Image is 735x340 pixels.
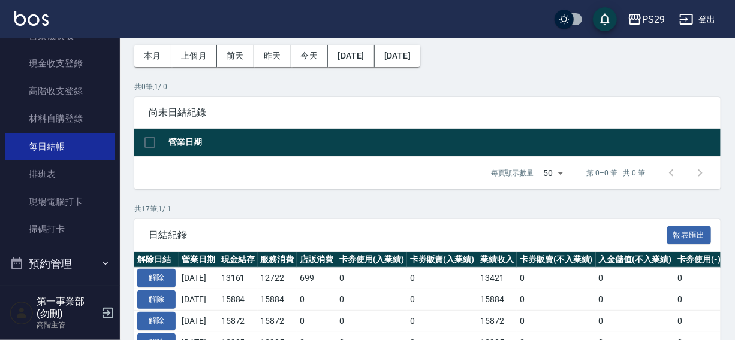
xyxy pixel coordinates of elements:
button: 昨天 [254,45,291,67]
td: 15884 [258,289,297,311]
button: 解除 [137,269,176,287]
a: 掃碼打卡 [5,215,115,243]
div: PS29 [642,12,665,27]
td: 0 [407,310,478,332]
td: 0 [674,310,724,332]
img: Logo [14,11,49,26]
td: 15872 [477,310,517,332]
th: 業績收入 [477,252,517,268]
td: [DATE] [179,268,218,289]
button: 預約管理 [5,248,115,280]
td: 0 [297,289,336,311]
td: [DATE] [179,310,218,332]
button: [DATE] [328,45,374,67]
button: 解除 [137,312,176,330]
a: 高階收支登錄 [5,77,115,105]
p: 高階主管 [37,320,98,330]
span: 尚未日結紀錄 [149,107,706,119]
td: 0 [517,268,596,289]
a: 材料自購登錄 [5,105,115,132]
th: 入金儲值(不入業績) [596,252,675,268]
button: save [593,7,617,31]
td: 15872 [258,310,297,332]
button: 上個月 [171,45,217,67]
a: 每日結帳 [5,133,115,160]
button: 解除 [137,290,176,309]
a: 報表匯出 [667,229,712,240]
td: 0 [336,289,407,311]
button: 本月 [134,45,171,67]
td: [DATE] [179,289,218,311]
button: 今天 [291,45,329,67]
td: 699 [297,268,336,289]
a: 現金收支登錄 [5,50,115,77]
td: 0 [596,268,675,289]
th: 營業日期 [165,129,721,157]
td: 0 [336,268,407,289]
td: 0 [517,289,596,311]
td: 13421 [477,268,517,289]
td: 0 [517,310,596,332]
img: Person [10,301,34,325]
td: 0 [596,310,675,332]
td: 0 [674,268,724,289]
td: 12722 [258,268,297,289]
a: 排班表 [5,160,115,188]
p: 共 17 筆, 1 / 1 [134,204,721,214]
td: 0 [596,289,675,311]
td: 13161 [218,268,258,289]
th: 營業日期 [179,252,218,268]
td: 0 [336,310,407,332]
th: 卡券使用(-) [674,252,724,268]
td: 0 [407,289,478,311]
th: 店販消費 [297,252,336,268]
h5: 第一事業部 (勿刪) [37,296,98,320]
td: 0 [297,310,336,332]
th: 現金結存 [218,252,258,268]
th: 解除日結 [134,252,179,268]
th: 服務消費 [258,252,297,268]
p: 共 0 筆, 1 / 0 [134,81,721,92]
th: 卡券使用(入業績) [336,252,407,268]
button: 報表匯出 [667,226,712,245]
td: 0 [674,289,724,311]
td: 0 [407,268,478,289]
p: 第 0–0 筆 共 0 筆 [587,168,645,178]
button: 登出 [674,8,721,31]
button: 前天 [217,45,254,67]
th: 卡券販賣(入業績) [407,252,478,268]
td: 15884 [218,289,258,311]
span: 日結紀錄 [149,229,667,241]
a: 現場電腦打卡 [5,188,115,215]
td: 15884 [477,289,517,311]
button: PS29 [623,7,670,32]
div: 50 [539,157,568,189]
th: 卡券販賣(不入業績) [517,252,596,268]
button: [DATE] [375,45,420,67]
p: 每頁顯示數量 [491,168,534,178]
button: 報表及分析 [5,279,115,310]
td: 15872 [218,310,258,332]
